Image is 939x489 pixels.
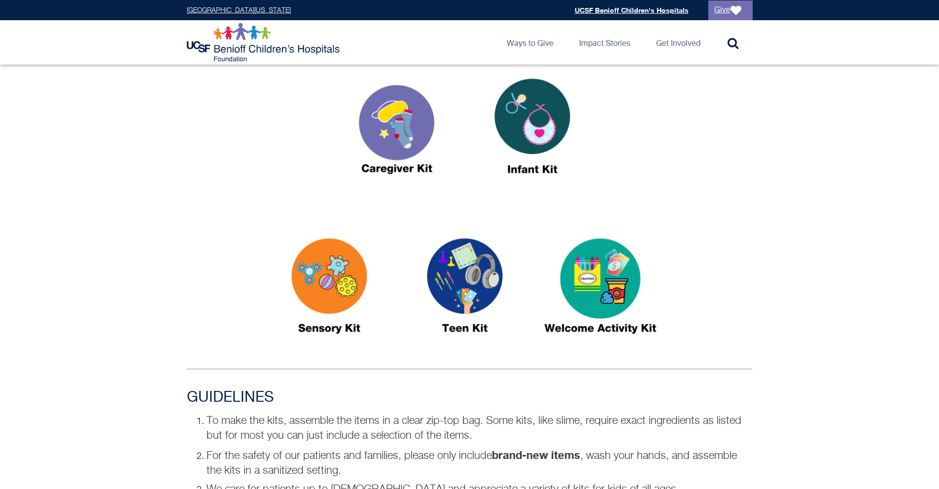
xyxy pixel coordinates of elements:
[648,20,708,65] a: Get Involved
[571,20,638,65] a: Impact Stories
[492,449,580,461] strong: brand-new items
[575,6,689,14] a: UCSF Benioff Children's Hospitals
[187,7,291,14] a: [GEOGRAPHIC_DATA][US_STATE]
[207,414,753,443] p: To make the kits, assemble the items in a clear zip-top bag. Some kits, like slime, require exact...
[708,0,753,20] a: Give
[471,60,594,202] img: infant kit
[207,448,753,478] p: For the safety of our patients and families, please only include , wash your hands, and assemble ...
[335,60,458,202] img: caregiver kit
[539,219,662,361] img: Activity Kits
[187,389,753,407] h3: GUIDELINES
[268,219,391,361] img: Sensory Kits
[403,219,526,361] img: Teen Kit
[187,23,342,62] img: Logo for UCSF Benioff Children's Hospitals Foundation
[499,20,561,65] a: Ways to Give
